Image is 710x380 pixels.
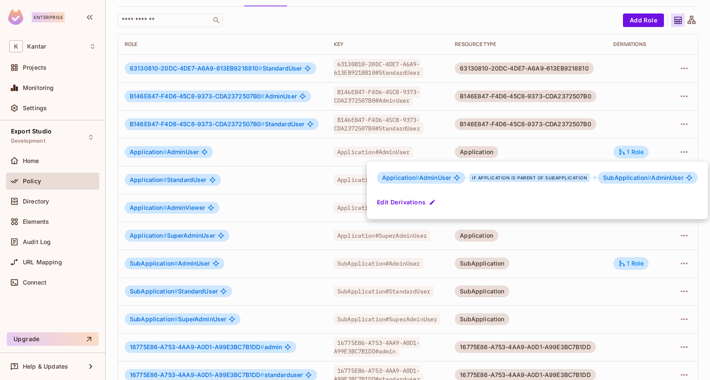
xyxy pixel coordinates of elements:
[470,174,590,182] div: if Application is parent of SubApplication
[382,174,419,181] span: Application
[603,174,651,181] span: SubApplication
[382,174,451,181] span: AdminUser
[647,174,651,181] span: #
[603,174,683,181] span: AdminUser
[415,174,419,181] span: #
[377,195,437,209] button: Edit Derivations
